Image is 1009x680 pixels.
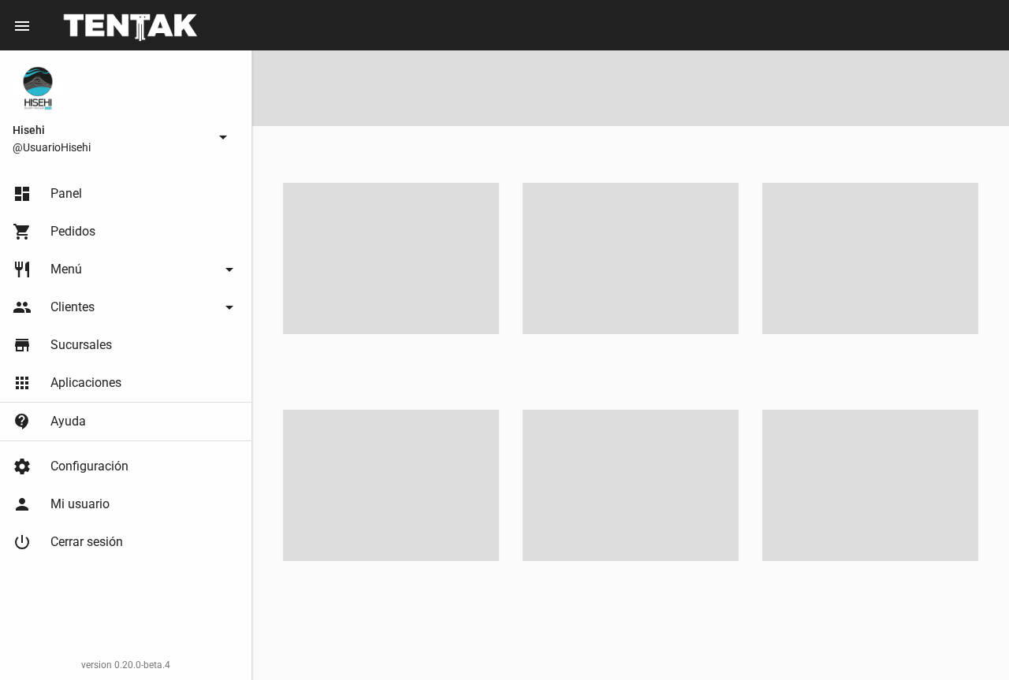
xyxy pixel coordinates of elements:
mat-icon: arrow_drop_down [214,128,233,147]
span: Menú [50,262,82,277]
span: Pedidos [50,224,95,240]
span: Cerrar sesión [50,534,123,550]
mat-icon: dashboard [13,184,32,203]
span: Clientes [50,299,95,315]
mat-icon: menu [13,17,32,35]
span: Ayuda [50,414,86,429]
div: version 0.20.0-beta.4 [13,657,239,673]
span: Hisehi [13,121,207,139]
mat-icon: shopping_cart [13,222,32,241]
mat-icon: store [13,336,32,355]
span: Panel [50,186,82,202]
mat-icon: person [13,495,32,514]
img: b10aa081-330c-4927-a74e-08896fa80e0a.jpg [13,63,63,113]
mat-icon: arrow_drop_down [220,260,239,279]
span: Configuración [50,459,128,474]
mat-icon: arrow_drop_down [220,298,239,317]
mat-icon: power_settings_new [13,533,32,552]
mat-icon: apps [13,373,32,392]
span: @UsuarioHisehi [13,139,207,155]
span: Mi usuario [50,496,110,512]
mat-icon: contact_support [13,412,32,431]
span: Sucursales [50,337,112,353]
mat-icon: people [13,298,32,317]
mat-icon: settings [13,457,32,476]
mat-icon: restaurant [13,260,32,279]
span: Aplicaciones [50,375,121,391]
